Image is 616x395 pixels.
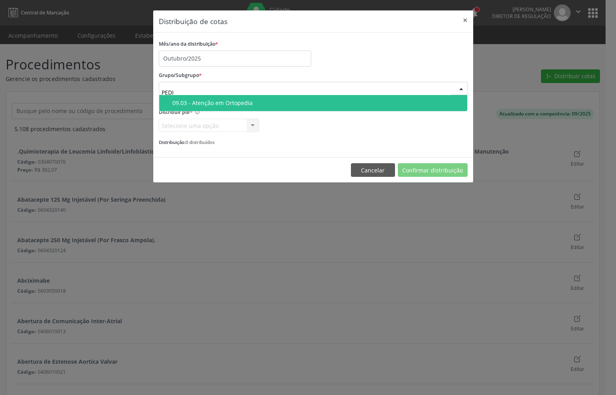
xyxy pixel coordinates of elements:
label: Grupo/Subgrupo [159,69,202,82]
button: Cancelar [351,163,395,177]
small: 0 distribuídos [159,139,215,145]
button: Close [457,10,473,30]
h5: Distribuição de cotas [159,16,227,26]
label: Distribuir por [159,106,193,119]
button: Confirmar distribuição [398,163,468,177]
div: 09.03 - Atenção em Ortopedia [172,100,462,106]
label: Mês/ano da distribuição [159,38,218,51]
input: Selecione o mês/ano [159,51,311,67]
span: Distribuição: [159,139,186,145]
input: Selecione um grupo ou subgrupo [162,85,451,101]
